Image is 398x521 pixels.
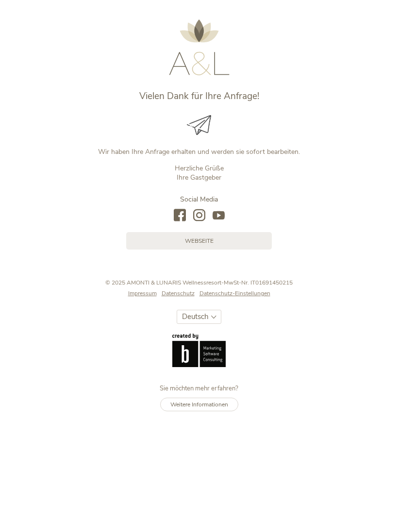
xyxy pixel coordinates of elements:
[162,289,195,297] span: Datenschutz
[172,334,226,367] img: Brandnamic GmbH | Leading Hospitality Solutions
[221,279,224,286] span: -
[19,164,379,183] p: Herzliche Grüße Ihre Gastgeber
[187,115,211,135] img: Vielen Dank für Ihre Anfrage!
[160,398,238,412] a: Weitere Informationen
[213,209,225,222] a: youtube
[199,289,270,298] a: Datenschutz-Einstellungen
[224,279,293,286] span: MwSt-Nr. IT01691450215
[180,195,218,204] span: Social Media
[126,232,272,250] a: Webseite
[162,289,199,298] a: Datenschutz
[185,237,214,245] span: Webseite
[128,289,162,298] a: Impressum
[160,384,238,393] span: Sie möchten mehr erfahren?
[170,401,228,408] span: Weitere Informationen
[105,279,221,286] span: © 2025 AMONTI & LUNARIS Wellnessresort
[174,209,186,222] a: facebook
[169,19,230,75] img: AMONTI & LUNARIS Wellnessresort
[19,147,379,157] p: Wir haben Ihre Anfrage erhalten und werden sie sofort bearbeiten.
[128,289,157,297] span: Impressum
[139,90,259,102] span: Vielen Dank für Ihre Anfrage!
[193,209,205,222] a: instagram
